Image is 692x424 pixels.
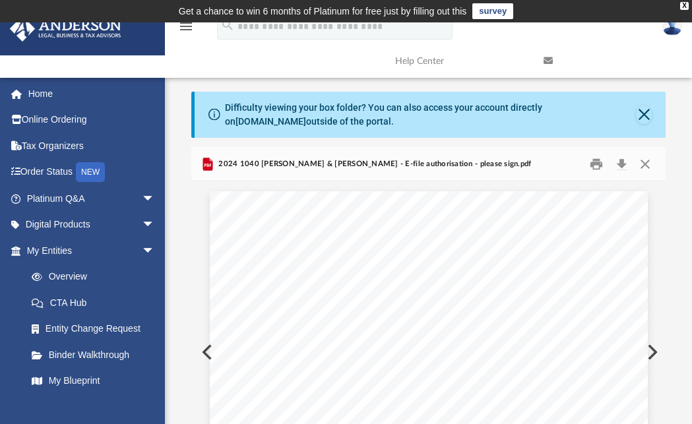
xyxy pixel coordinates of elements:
[636,106,652,124] button: Close
[18,316,175,342] a: Entity Change Request
[220,18,235,32] i: search
[9,212,175,238] a: Digital Productsarrow_drop_down
[9,159,175,186] a: Order StatusNEW
[584,154,610,174] button: Print
[680,2,689,10] div: close
[610,154,633,174] button: Download
[18,368,168,394] a: My Blueprint
[142,185,168,212] span: arrow_drop_down
[9,185,175,212] a: Platinum Q&Aarrow_drop_down
[18,264,175,290] a: Overview
[76,162,105,182] div: NEW
[225,101,637,129] div: Difficulty viewing your box folder? You can also access your account directly on outside of the p...
[191,334,220,371] button: Previous File
[18,289,175,316] a: CTA Hub
[142,212,168,239] span: arrow_drop_down
[472,3,513,19] a: survey
[179,3,467,19] div: Get a chance to win 6 months of Platinum for free just by filling out this
[18,394,175,420] a: Tax Due Dates
[236,116,306,127] a: [DOMAIN_NAME]
[6,16,125,42] img: Anderson Advisors Platinum Portal
[9,237,175,264] a: My Entitiesarrow_drop_down
[9,80,175,107] a: Home
[637,334,666,371] button: Next File
[178,25,194,34] a: menu
[633,154,657,174] button: Close
[9,107,175,133] a: Online Ordering
[178,18,194,34] i: menu
[662,16,682,36] img: User Pic
[142,237,168,264] span: arrow_drop_down
[18,342,175,368] a: Binder Walkthrough
[9,133,175,159] a: Tax Organizers
[385,35,534,87] a: Help Center
[216,158,531,170] span: 2024 1040 [PERSON_NAME] & [PERSON_NAME] - E-file authorisation - please sign.pdf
